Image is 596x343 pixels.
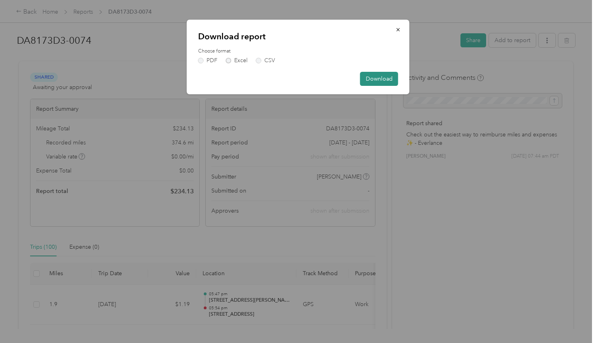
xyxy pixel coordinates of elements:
[198,58,217,63] label: PDF
[256,58,275,63] label: CSV
[226,58,247,63] label: Excel
[551,298,596,343] iframe: Everlance-gr Chat Button Frame
[360,72,398,86] button: Download
[198,48,398,55] label: Choose format
[198,31,398,42] p: Download report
